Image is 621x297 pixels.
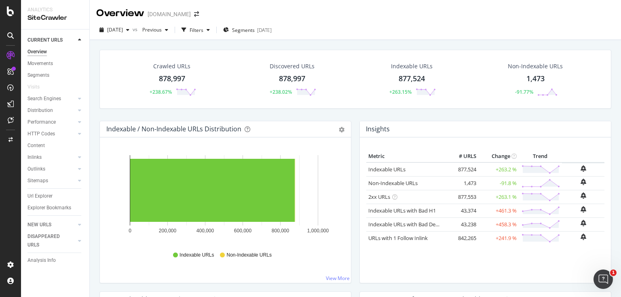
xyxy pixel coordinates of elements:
[226,252,271,259] span: Non-Indexable URLs
[307,228,329,234] text: 1,000,000
[27,83,48,91] a: Visits
[368,234,428,242] a: URLs with 1 Follow Inlink
[27,59,84,68] a: Movements
[234,228,252,234] text: 600,000
[270,88,292,95] div: +238.02%
[272,228,289,234] text: 800,000
[153,62,190,70] div: Crawled URLs
[232,27,255,34] span: Segments
[27,221,76,229] a: NEW URLS
[478,217,519,231] td: +458.3 %
[27,130,55,138] div: HTTP Codes
[446,176,478,190] td: 1,473
[27,118,76,126] a: Performance
[27,71,49,80] div: Segments
[27,256,84,265] a: Analysis Info
[107,26,123,33] span: 2025 Sep. 29th
[27,118,56,126] div: Performance
[27,59,53,68] div: Movements
[27,232,68,249] div: DISAPPEARED URLS
[339,127,344,133] div: gear
[257,27,272,34] div: [DATE]
[27,83,40,91] div: Visits
[399,74,425,84] div: 877,524
[194,11,199,17] div: arrow-right-arrow-left
[148,10,191,18] div: [DOMAIN_NAME]
[368,221,456,228] a: Indexable URLs with Bad Description
[366,124,390,135] h4: Insights
[27,71,84,80] a: Segments
[27,192,53,200] div: Url Explorer
[27,48,47,56] div: Overview
[368,166,406,173] a: Indexable URLs
[581,220,586,226] div: bell-plus
[581,206,586,213] div: bell-plus
[139,23,171,36] button: Previous
[27,36,76,44] a: CURRENT URLS
[96,23,133,36] button: [DATE]
[594,270,613,289] iframe: Intercom live chat
[368,207,436,214] a: Indexable URLs with Bad H1
[27,256,56,265] div: Analysis Info
[368,179,418,187] a: Non-Indexable URLs
[519,150,562,162] th: Trend
[150,88,172,95] div: +238.67%
[27,48,84,56] a: Overview
[446,217,478,231] td: 43,238
[180,252,214,259] span: Indexable URLs
[27,106,53,115] div: Distribution
[159,228,177,234] text: 200,000
[610,270,617,276] span: 1
[27,221,51,229] div: NEW URLS
[27,165,76,173] a: Outlinks
[27,165,45,173] div: Outlinks
[326,275,350,282] a: View More
[27,141,45,150] div: Content
[446,231,478,245] td: 842,265
[27,153,42,162] div: Inlinks
[366,150,446,162] th: Metric
[27,130,76,138] a: HTTP Codes
[27,204,71,212] div: Explorer Bookmarks
[478,190,519,204] td: +263.1 %
[27,177,48,185] div: Sitemaps
[27,204,84,212] a: Explorer Bookmarks
[27,13,83,23] div: SiteCrawler
[368,193,390,200] a: 2xx URLs
[478,176,519,190] td: -91.8 %
[106,150,342,244] svg: A chart.
[27,95,61,103] div: Search Engines
[478,150,519,162] th: Change
[220,23,275,36] button: Segments[DATE]
[27,95,76,103] a: Search Engines
[27,192,84,200] a: Url Explorer
[27,36,63,44] div: CURRENT URLS
[96,6,144,20] div: Overview
[446,204,478,217] td: 43,374
[478,204,519,217] td: +461.3 %
[27,106,76,115] a: Distribution
[27,141,84,150] a: Content
[581,192,586,199] div: bell-plus
[106,125,241,133] div: Indexable / Non-Indexable URLs Distribution
[279,74,305,84] div: 878,997
[581,165,586,172] div: bell-plus
[478,231,519,245] td: +241.9 %
[446,162,478,177] td: 877,524
[478,162,519,177] td: +263.2 %
[159,74,185,84] div: 878,997
[178,23,213,36] button: Filters
[446,190,478,204] td: 877,553
[27,232,76,249] a: DISAPPEARED URLS
[190,27,203,34] div: Filters
[133,26,139,33] span: vs
[446,150,478,162] th: # URLS
[389,88,412,95] div: +263.15%
[270,62,315,70] div: Discovered URLs
[508,62,563,70] div: Non-Indexable URLs
[515,88,533,95] div: -91.77%
[139,26,162,33] span: Previous
[391,62,433,70] div: Indexable URLs
[27,177,76,185] a: Sitemaps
